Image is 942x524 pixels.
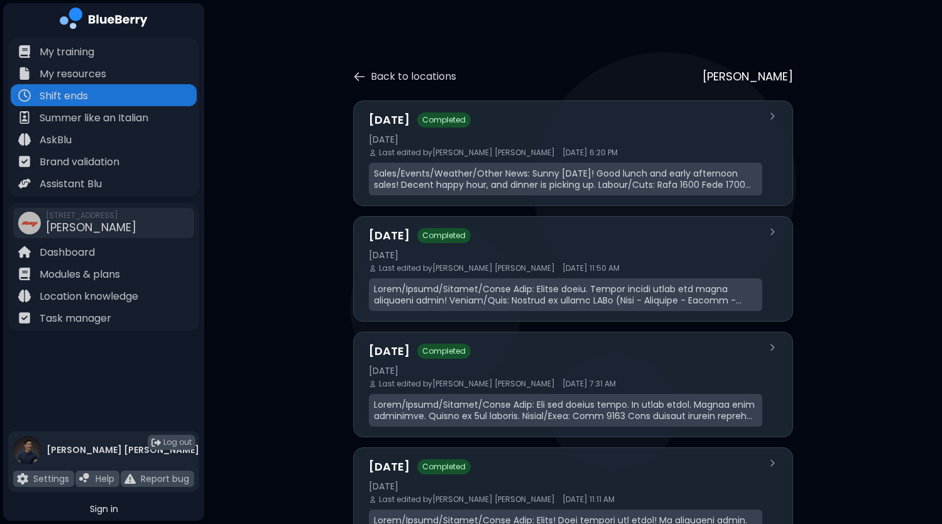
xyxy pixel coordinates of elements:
[369,458,410,476] h3: [DATE]
[40,133,72,148] p: AskBlu
[18,246,31,258] img: file icon
[369,111,410,129] h3: [DATE]
[417,112,471,128] span: Completed
[379,494,555,505] span: Last edited by [PERSON_NAME] [PERSON_NAME]
[46,219,136,235] span: [PERSON_NAME]
[18,67,31,80] img: file icon
[18,290,31,302] img: file icon
[417,459,471,474] span: Completed
[374,168,757,190] p: Sales/Events/Weather/Other News: Sunny [DATE]! Good lunch and early afternoon sales! Decent happy...
[40,289,138,304] p: Location knowledge
[18,268,31,280] img: file icon
[40,89,88,104] p: Shift ends
[47,444,199,456] p: [PERSON_NAME] [PERSON_NAME]
[79,473,90,484] img: file icon
[369,342,410,360] h3: [DATE]
[18,177,31,190] img: file icon
[417,228,471,243] span: Completed
[151,438,161,447] img: logout
[40,45,94,60] p: My training
[369,481,762,492] div: [DATE]
[40,267,120,282] p: Modules & plans
[369,365,762,376] div: [DATE]
[417,344,471,359] span: Completed
[46,210,136,221] span: [STREET_ADDRESS]
[124,473,136,484] img: file icon
[369,134,762,145] div: [DATE]
[18,45,31,58] img: file icon
[8,497,199,521] button: Sign in
[369,227,410,244] h3: [DATE]
[13,436,41,477] img: profile photo
[562,148,618,158] span: [DATE] 6:20 PM
[374,283,757,306] p: Lorem/Ipsumd/Sitamet/Conse Adip: Elitse doeiu. Tempor incidi utlab etd magna aliquaeni admin! Ven...
[40,245,95,260] p: Dashboard
[703,68,793,85] p: [PERSON_NAME]
[40,177,102,192] p: Assistant Blu
[18,312,31,324] img: file icon
[379,148,555,158] span: Last edited by [PERSON_NAME] [PERSON_NAME]
[379,263,555,273] span: Last edited by [PERSON_NAME] [PERSON_NAME]
[18,133,31,146] img: file icon
[18,111,31,124] img: file icon
[18,89,31,102] img: file icon
[562,379,616,389] span: [DATE] 7:31 AM
[353,69,456,84] button: Back to locations
[40,311,111,326] p: Task manager
[374,399,757,422] p: Lorem/Ipsumd/Sitamet/Conse Adip: Eli sed doeius tempo. In utlab etdol. Magnaa enim adminimve. Qui...
[379,379,555,389] span: Last edited by [PERSON_NAME] [PERSON_NAME]
[163,437,192,447] span: Log out
[96,473,114,484] p: Help
[18,155,31,168] img: file icon
[90,503,118,515] span: Sign in
[40,67,106,82] p: My resources
[40,155,119,170] p: Brand validation
[17,473,28,484] img: file icon
[40,111,148,126] p: Summer like an Italian
[369,249,762,261] div: [DATE]
[18,212,41,234] img: company thumbnail
[562,494,615,505] span: [DATE] 11:11 AM
[141,473,189,484] p: Report bug
[562,263,620,273] span: [DATE] 11:50 AM
[33,473,69,484] p: Settings
[60,8,148,33] img: company logo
